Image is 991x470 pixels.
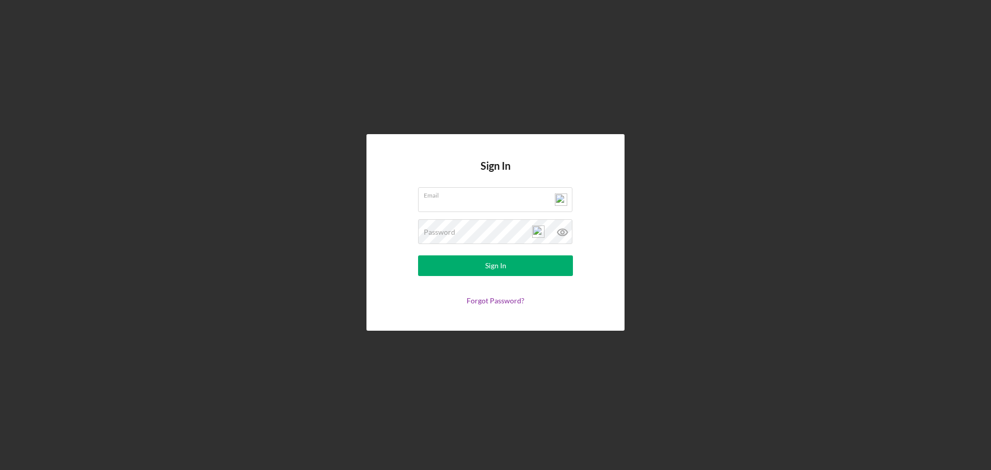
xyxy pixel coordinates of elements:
[424,188,572,199] label: Email
[424,228,455,236] label: Password
[555,193,567,206] img: npw-badge-icon-locked.svg
[481,160,510,187] h4: Sign In
[532,225,545,238] img: npw-badge-icon-locked.svg
[485,255,506,276] div: Sign In
[418,255,573,276] button: Sign In
[467,296,524,305] a: Forgot Password?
